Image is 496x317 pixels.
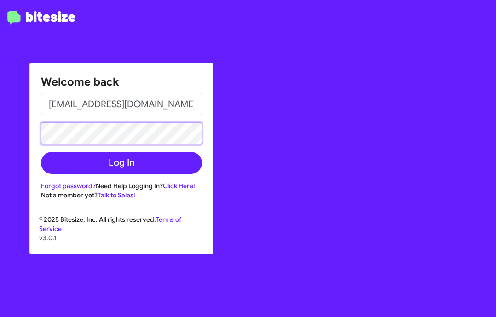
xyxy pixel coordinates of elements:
[41,75,202,89] h1: Welcome back
[163,182,195,190] a: Click Here!
[39,233,204,242] p: v3.0.1
[41,93,202,115] input: Email address
[30,215,213,254] div: © 2025 Bitesize, Inc. All rights reserved.
[41,181,202,190] div: Need Help Logging In?
[41,190,202,200] div: Not a member yet?
[41,182,96,190] a: Forgot password?
[41,152,202,174] button: Log In
[98,191,135,199] a: Talk to Sales!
